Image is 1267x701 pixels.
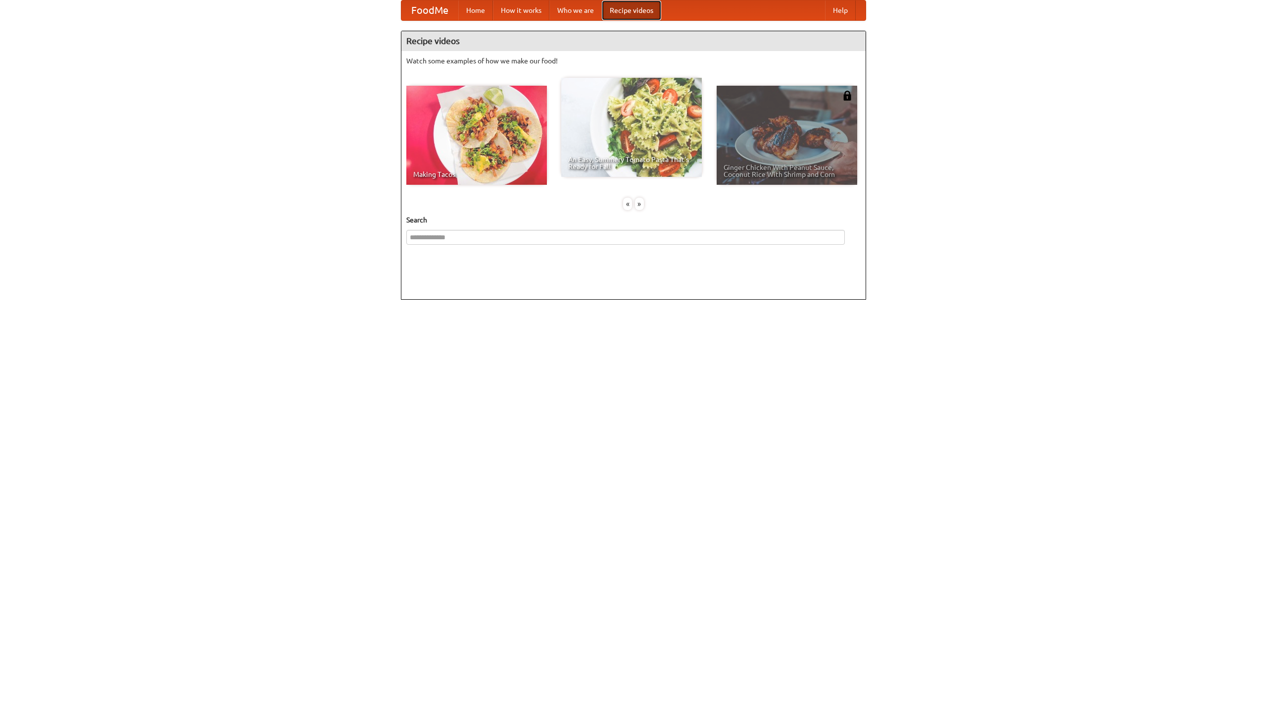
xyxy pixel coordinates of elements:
span: An Easy, Summery Tomato Pasta That's Ready for Fall [568,156,695,170]
a: Home [458,0,493,20]
h5: Search [406,215,861,225]
a: Making Tacos [406,86,547,185]
a: Help [825,0,856,20]
div: « [623,198,632,210]
p: Watch some examples of how we make our food! [406,56,861,66]
a: Who we are [549,0,602,20]
a: An Easy, Summery Tomato Pasta That's Ready for Fall [561,78,702,177]
a: FoodMe [401,0,458,20]
h4: Recipe videos [401,31,866,51]
img: 483408.png [842,91,852,101]
a: Recipe videos [602,0,661,20]
span: Making Tacos [413,171,540,178]
div: » [635,198,644,210]
a: How it works [493,0,549,20]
